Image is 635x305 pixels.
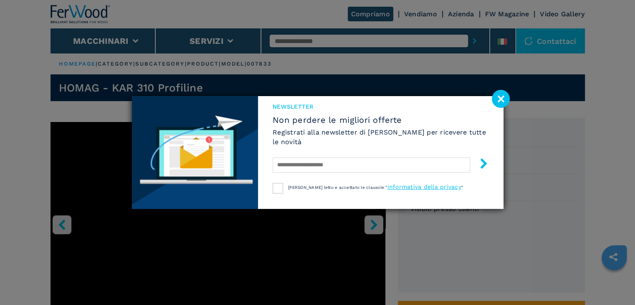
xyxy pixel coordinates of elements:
span: [PERSON_NAME] letto e accettato le clausole " [288,185,387,190]
span: " [461,185,463,190]
span: NEWSLETTER [273,102,488,111]
a: informativa della privacy [387,183,461,190]
h6: Registrati alla newsletter di [PERSON_NAME] per ricevere tutte le novità [273,127,488,147]
button: submit-button [470,155,489,175]
span: Non perdere le migliori offerte [273,115,488,125]
img: Newsletter image [132,96,258,209]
